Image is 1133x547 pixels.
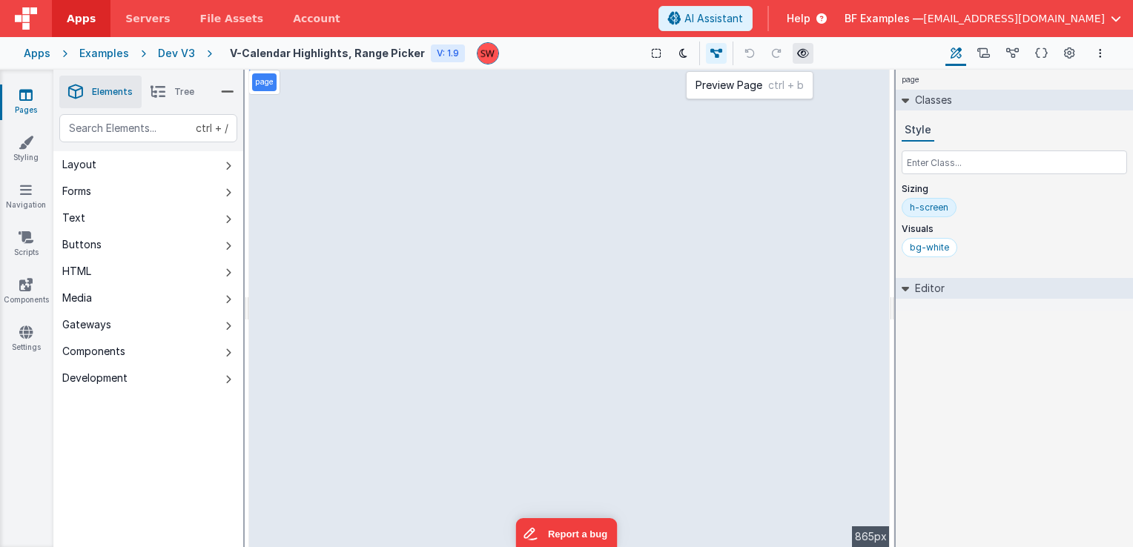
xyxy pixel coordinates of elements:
[53,285,243,311] button: Media
[478,43,498,64] img: d5d5e22eeaee244ecab42caaf22dbd7e
[79,46,129,61] div: Examples
[53,311,243,338] button: Gateways
[53,231,243,258] button: Buttons
[53,205,243,231] button: Text
[53,178,243,205] button: Forms
[24,46,50,61] div: Apps
[255,76,274,88] p: page
[53,258,243,285] button: HTML
[53,365,243,391] button: Development
[62,264,91,279] div: HTML
[62,291,92,305] div: Media
[174,86,194,98] span: Tree
[909,278,945,299] h2: Editor
[62,237,102,252] div: Buttons
[125,11,170,26] span: Servers
[67,11,96,26] span: Apps
[902,119,934,142] button: Style
[923,11,1105,26] span: [EMAIL_ADDRESS][DOMAIN_NAME]
[62,371,128,385] div: Development
[62,344,125,359] div: Components
[230,47,425,59] h4: V-Calendar Highlights, Range Picker
[852,526,890,547] div: 865px
[59,114,237,142] input: Search Elements...
[62,317,111,332] div: Gateways
[62,184,91,199] div: Forms
[158,46,195,61] div: Dev V3
[902,183,1127,195] p: Sizing
[53,338,243,365] button: Components
[53,151,243,178] button: Layout
[92,86,133,98] span: Elements
[62,210,85,225] div: Text
[896,70,925,90] h4: page
[200,11,264,26] span: File Assets
[787,11,810,26] span: Help
[431,44,465,62] div: V: 1.9
[684,11,743,26] span: AI Assistant
[910,202,948,213] div: h-screen
[1091,44,1109,62] button: Options
[845,11,1121,26] button: BF Examples — [EMAIL_ADDRESS][DOMAIN_NAME]
[902,150,1127,174] input: Enter Class...
[902,223,1127,235] p: Visuals
[845,11,923,26] span: BF Examples —
[909,90,952,110] h2: Classes
[249,70,890,547] div: -->
[196,121,212,136] div: ctrl
[910,242,949,253] div: bg-white
[62,157,96,172] div: Layout
[658,6,753,31] button: AI Assistant
[196,114,228,142] span: + /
